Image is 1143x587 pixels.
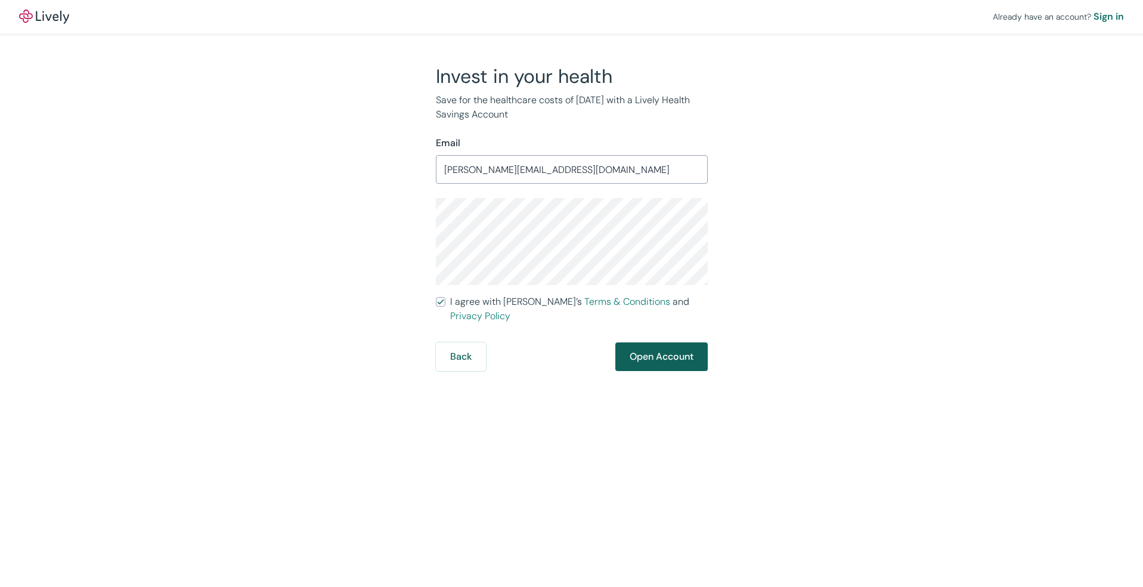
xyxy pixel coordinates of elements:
[1094,10,1124,24] a: Sign in
[450,310,510,322] a: Privacy Policy
[436,136,460,150] label: Email
[993,10,1124,24] div: Already have an account?
[584,295,670,308] a: Terms & Conditions
[19,10,69,24] img: Lively
[436,93,708,122] p: Save for the healthcare costs of [DATE] with a Lively Health Savings Account
[450,295,708,323] span: I agree with [PERSON_NAME]’s and
[436,342,486,371] button: Back
[19,10,69,24] a: LivelyLively
[436,64,708,88] h2: Invest in your health
[615,342,708,371] button: Open Account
